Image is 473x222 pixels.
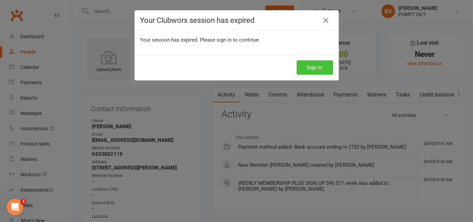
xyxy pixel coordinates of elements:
iframe: Intercom live chat [7,199,23,215]
span: 1 [21,199,26,204]
a: Close [321,15,332,26]
button: Sign In [297,60,333,75]
span: Your session has expired. Please sign in to continue. [140,37,261,43]
h4: Your Clubworx session has expired [140,16,333,25]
